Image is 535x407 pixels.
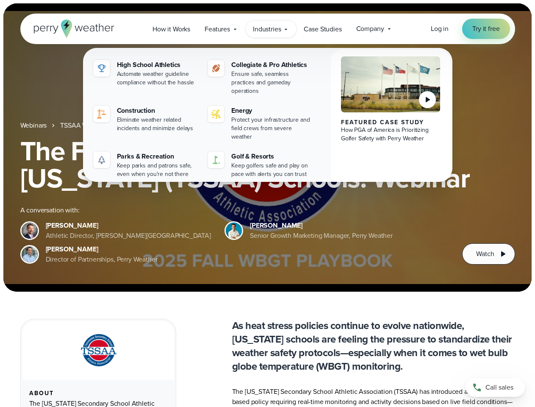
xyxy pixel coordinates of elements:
div: Ensure safe, seamless practices and gameday operations [231,70,312,95]
div: Keep parks and patrons safe, even when you're not there [117,162,198,178]
span: Watch [476,249,494,259]
a: PGA of America, Frisco Campus Featured Case Study How PGA of America is Prioritizing Golfer Safet... [331,50,451,189]
button: Watch [462,243,515,265]
div: Keep golfers safe and play on pace with alerts you can trust [231,162,312,178]
img: construction perry weather [97,109,107,119]
img: proathletics-icon@2x-1.svg [211,63,221,73]
div: [PERSON_NAME] [250,220,393,231]
a: construction perry weather Construction Eliminate weather related incidents and minimize delays [90,102,201,136]
nav: Breadcrumb [20,120,515,131]
div: Construction [117,106,198,116]
p: As heat stress policies continue to evolve nationwide, [US_STATE] schools are feeling the pressur... [232,319,515,373]
div: Senior Growth Marketing Manager, Perry Weather [250,231,393,241]
img: highschool-icon.svg [97,63,107,73]
div: [PERSON_NAME] [46,244,158,254]
a: Log in [431,24,449,34]
span: Try it free [472,24,499,34]
img: Spencer Patton, Perry Weather [226,223,242,239]
span: Company [356,24,384,34]
a: High School Athletics Automate weather guideline compliance without the hassle [90,56,201,90]
span: How it Works [152,24,190,34]
div: Golf & Resorts [231,151,312,162]
span: Features [205,24,230,34]
a: Try it free [462,19,510,39]
a: Webinars [20,120,47,131]
div: Featured Case Study [341,119,441,126]
div: Automate weather guideline compliance without the hassle [117,70,198,87]
a: Call sales [466,378,525,397]
div: Eliminate weather related incidents and minimize delays [117,116,198,133]
div: A conversation with: [20,205,449,215]
span: Log in [431,24,449,33]
div: About [29,390,167,397]
div: Collegiate & Pro Athletics [231,60,312,70]
a: Parks & Recreation Keep parks and patrons safe, even when you're not there [90,148,201,182]
a: TSSAA WBGT Fall Playbook [60,120,141,131]
a: Case Studies [297,20,349,38]
div: Athletic Director, [PERSON_NAME][GEOGRAPHIC_DATA] [46,231,211,241]
img: Jeff Wood [22,246,38,262]
img: golf-iconV2.svg [211,155,221,165]
div: How PGA of America is Prioritizing Golfer Safety with Perry Weather [341,126,441,143]
span: Industries [253,24,281,34]
span: Call sales [485,382,513,393]
a: Golf & Resorts Keep golfers safe and play on pace with alerts you can trust [204,148,316,182]
a: Collegiate & Pro Athletics Ensure safe, seamless practices and gameday operations [204,56,316,99]
div: Protect your infrastructure and field crews from severe weather [231,116,312,141]
div: Energy [231,106,312,116]
div: Director of Partnerships, Perry Weather [46,254,158,265]
img: PGA of America, Frisco Campus [341,56,441,112]
img: Brian Wyatt [22,223,38,239]
div: High School Athletics [117,60,198,70]
div: Parks & Recreation [117,151,198,162]
a: Energy Protect your infrastructure and field crews from severe weather [204,102,316,145]
img: TSSAA-Tennessee-Secondary-School-Athletic-Association.svg [70,331,127,370]
img: parks-icon-grey.svg [97,155,107,165]
h1: The Fall WBGT Playbook for [US_STATE] (TSSAA) Schools: Webinar [20,137,515,192]
img: energy-icon@2x-1.svg [211,109,221,119]
span: Case Studies [304,24,341,34]
div: [PERSON_NAME] [46,220,211,231]
a: How it Works [145,20,197,38]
